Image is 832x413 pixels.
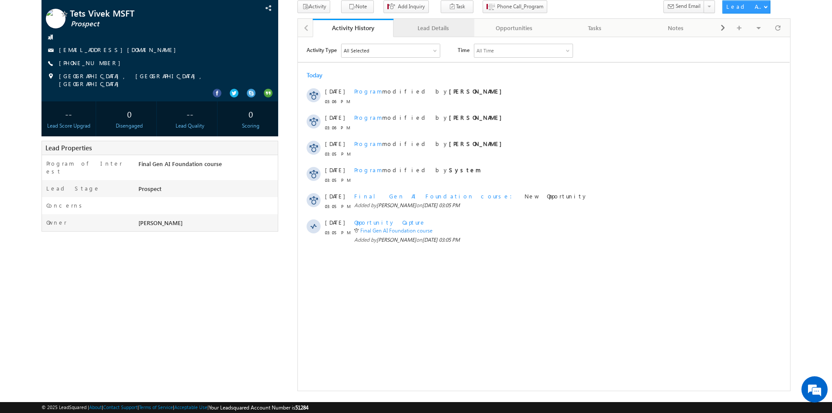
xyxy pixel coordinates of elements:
a: Terms of Service [139,404,173,410]
button: Send Email [663,0,704,13]
span: Tets Vivek MSFT [70,9,218,17]
span: 03:05 PM [27,139,53,147]
span: modified by [56,103,208,111]
label: Owner [46,219,67,226]
span: 03:06 PM [27,87,53,94]
div: Chat with us now [45,46,147,57]
label: Lead Stage [46,184,100,192]
div: Activity History [319,24,387,32]
div: -- [44,106,93,122]
strong: [PERSON_NAME] [151,76,208,84]
div: 0 [226,106,276,122]
a: Contact Support [103,404,138,410]
span: Added by on [56,199,443,207]
img: Profile photo [46,9,66,31]
button: Task [441,0,473,13]
div: Today [9,34,37,42]
a: Tasks [555,19,636,37]
button: Note [341,0,374,13]
strong: System [151,129,183,136]
div: All Time [179,10,196,17]
span: Prospect [71,20,219,28]
span: [GEOGRAPHIC_DATA], [GEOGRAPHIC_DATA], [GEOGRAPHIC_DATA] [59,72,253,88]
span: [DATE] [27,103,47,111]
span: modified by [56,129,183,137]
div: -- [165,106,215,122]
div: Lead Details [400,23,466,33]
div: All Selected [46,10,71,17]
textarea: Type your message and hit 'Enter' [11,81,159,262]
em: Start Chat [119,269,159,281]
div: Minimize live chat window [143,4,164,25]
button: Lead Actions [722,0,770,14]
span: modified by [56,50,208,58]
span: [DATE] 03:05 PM [124,165,162,171]
div: Opportunities [481,23,547,33]
span: Time [160,7,172,20]
button: Activity [297,0,330,13]
span: Opportunity Capture [56,181,128,189]
span: Your Leadsquared Account Number is [209,404,308,411]
span: Lead Properties [45,143,92,152]
a: Lead Details [394,19,474,37]
span: Program [56,103,84,110]
span: [DATE] [27,129,47,137]
span: Program [56,129,84,136]
div: Tasks [562,23,628,33]
button: Add Inquiry [383,0,429,13]
span: © 2025 LeadSquared | | | | | [41,403,308,412]
strong: [PERSON_NAME] [151,103,208,110]
a: Activity History [313,19,394,37]
a: Opportunities [474,19,555,37]
span: [DATE] 03:05 PM [124,199,162,206]
span: Final Gen AI Foundation course [56,155,220,163]
div: Lead Score Upgrad [44,122,93,130]
span: 03:06 PM [27,60,53,68]
a: Notes [635,19,716,37]
span: 03:05 PM [27,191,53,199]
span: [DATE] [27,181,47,189]
span: [DATE] [27,155,47,163]
span: New Opportunity [227,155,290,163]
div: All Selected [44,7,142,20]
div: Scoring [226,122,276,130]
label: Program of Interest [46,160,127,175]
span: Add Inquiry [398,3,425,10]
div: Lead Actions [726,3,763,10]
strong: [PERSON_NAME] [151,50,208,58]
a: About [89,404,102,410]
span: 03:05 PM [27,113,53,121]
a: Final Gen AI Foundation course [62,190,135,197]
span: [PERSON_NAME] [79,199,118,206]
span: Added by on [56,164,443,172]
button: Phone Call_Program [483,0,547,13]
div: Notes [642,23,708,33]
span: [DATE] [27,76,47,84]
span: 51284 [295,404,308,411]
label: Concerns [46,201,85,209]
div: Final Gen AI Foundation course [136,160,278,172]
span: Send Email [676,2,701,10]
div: Prospect [136,184,278,197]
span: [PERSON_NAME] [79,165,118,171]
div: Disengaged [104,122,154,130]
span: [DATE] [27,50,47,58]
a: [EMAIL_ADDRESS][DOMAIN_NAME] [59,46,180,53]
span: Activity Type [9,7,39,20]
span: modified by [56,76,208,84]
span: Phone Call_Program [497,3,543,10]
a: Acceptable Use [174,404,207,410]
span: Program [56,76,84,84]
div: 0 [104,106,154,122]
span: 03:05 PM [27,165,53,173]
span: [PERSON_NAME] [138,219,183,226]
img: d_60004797649_company_0_60004797649 [15,46,37,57]
span: Program [56,50,84,58]
div: Lead Quality [165,122,215,130]
span: [PHONE_NUMBER] [59,59,125,68]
